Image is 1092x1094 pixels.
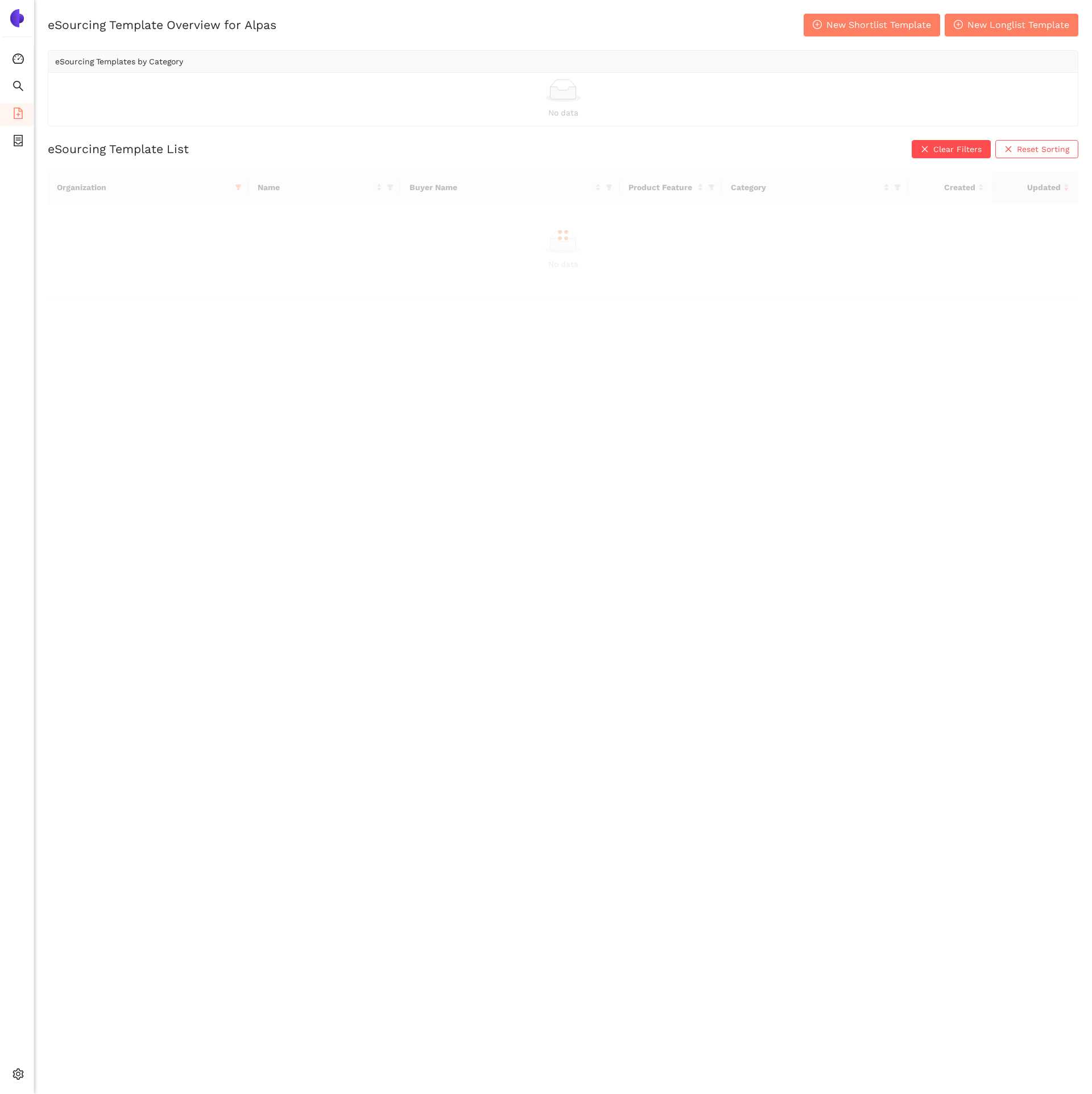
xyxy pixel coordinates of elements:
[954,20,963,31] span: plus-circle
[13,131,24,154] span: container
[48,17,276,33] h2: eSourcing Template Overview for Alpas
[804,14,940,36] button: plus-circleNew Shortlist Template
[13,76,24,99] span: search
[945,14,1078,36] button: plus-circleNew Longlist Template
[1004,145,1012,154] span: close
[8,9,26,27] img: Logo
[13,104,24,126] span: file-add
[1017,143,1069,155] span: Reset Sorting
[55,57,183,66] span: eSourcing Templates by Category
[13,1064,24,1087] span: setting
[813,20,822,31] span: plus-circle
[48,141,189,157] h2: eSourcing Template List
[13,49,24,72] span: dashboard
[912,140,991,158] button: closeClear Filters
[933,143,982,155] span: Clear Filters
[967,18,1069,32] span: New Longlist Template
[995,140,1078,158] button: closeReset Sorting
[921,145,929,154] span: close
[55,106,1071,119] div: No data
[826,18,931,32] span: New Shortlist Template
